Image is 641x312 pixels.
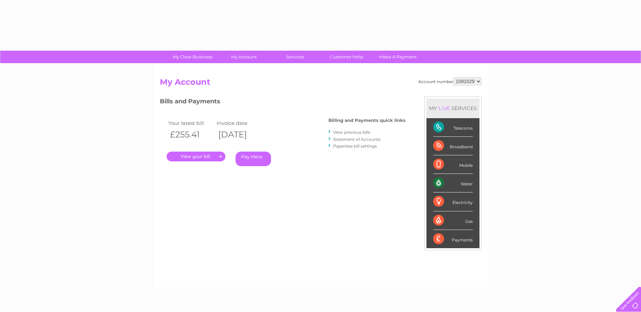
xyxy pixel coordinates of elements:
[160,97,405,108] h3: Bills and Payments
[433,211,473,230] div: Gas
[370,51,426,63] a: Make A Payment
[433,137,473,155] div: Broadband
[333,144,377,149] a: Paperless bill settings
[267,51,323,63] a: Services
[215,119,264,128] td: Invoice date
[236,152,271,166] a: Pay Here
[433,174,473,192] div: Water
[333,137,380,142] a: Statement of Accounts
[437,105,451,111] div: LIVE
[215,128,264,141] th: [DATE]
[433,118,473,137] div: Telecoms
[319,51,374,63] a: Customer Help
[216,51,272,63] a: My Account
[433,230,473,248] div: Payments
[160,77,482,90] h2: My Account
[433,192,473,211] div: Electricity
[167,152,225,161] a: .
[167,119,215,128] td: Your latest bill
[167,128,215,141] th: £255.41
[333,130,370,135] a: View previous bills
[426,99,479,118] div: MY SERVICES
[433,155,473,174] div: Mobile
[165,51,220,63] a: My Clear Business
[418,77,482,85] div: Account number
[328,118,405,123] h4: Billing and Payments quick links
